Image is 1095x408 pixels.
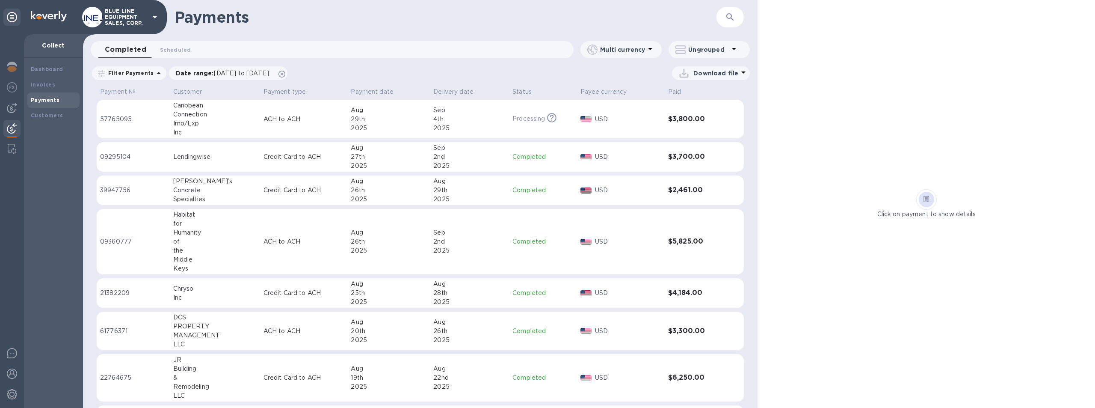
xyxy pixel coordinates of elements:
div: Aug [351,318,426,327]
div: Aug [351,106,426,115]
div: 2025 [433,382,506,391]
div: 2025 [433,124,506,133]
div: Aug [433,177,506,186]
div: [PERSON_NAME]’s [173,177,257,186]
div: 27th [351,152,426,161]
p: Customer [173,87,202,96]
img: USD [580,290,592,296]
p: 09295104 [100,152,166,161]
span: Customer [173,87,213,96]
p: ACH to ACH [263,237,344,246]
div: JR [173,355,257,364]
img: Logo [31,11,67,21]
b: Dashboard [31,66,63,72]
div: Sep [433,228,506,237]
span: [DATE] to [DATE] [214,70,269,77]
p: Status [512,87,532,96]
div: Aug [351,364,426,373]
div: Caribbean [173,101,257,110]
div: Concrete [173,186,257,195]
p: 39947756 [100,186,166,195]
div: 2025 [351,195,426,204]
div: 22nd [433,373,506,382]
p: Multi currency [600,45,645,54]
div: 28th [433,289,506,298]
div: Sep [433,143,506,152]
h3: $5,825.00 [668,238,722,246]
div: Imp/Exp [173,119,257,128]
div: 2nd [433,237,506,246]
span: Payment № [100,87,147,96]
h3: $4,184.00 [668,289,722,297]
p: BLUE LINE EQUIPMENT SALES, CORP. [105,8,148,26]
p: Credit Card to ACH [263,289,344,298]
div: Remodeling [173,382,257,391]
div: 26th [433,327,506,336]
p: USD [595,373,661,382]
p: Completed [512,186,573,195]
div: Keys [173,264,257,273]
div: Connection [173,110,257,119]
p: USD [595,289,661,298]
div: & [173,373,257,382]
p: Paid [668,87,681,96]
p: 61776371 [100,327,166,336]
p: 09360777 [100,237,166,246]
p: 22764675 [100,373,166,382]
h3: $6,250.00 [668,374,722,382]
div: Building [173,364,257,373]
div: LLC [173,391,257,400]
div: for [173,219,257,228]
p: Ungrouped [688,45,729,54]
div: 29th [433,186,506,195]
div: 20th [351,327,426,336]
b: Payments [31,97,59,103]
span: Paid [668,87,693,96]
p: 57765095 [100,115,166,124]
div: Aug [351,280,426,289]
span: Payee currency [580,87,638,96]
img: Foreign exchange [7,82,17,92]
div: of [173,237,257,246]
p: USD [595,152,661,161]
div: the [173,246,257,255]
div: 2025 [433,246,506,255]
div: 29th [351,115,426,124]
span: Payment date [351,87,405,96]
p: Payment type [263,87,306,96]
h1: Payments [175,8,630,26]
p: USD [595,327,661,336]
p: USD [595,186,661,195]
h3: $3,700.00 [668,153,722,161]
div: Aug [351,228,426,237]
div: PROPERTY [173,322,257,331]
p: Payment № [100,87,136,96]
p: Completed [512,289,573,298]
div: 2nd [433,152,506,161]
p: Click on payment to show details [877,210,976,219]
div: Humanity [173,228,257,237]
div: 2025 [351,246,426,255]
div: 19th [351,373,426,382]
p: Credit Card to ACH [263,373,344,382]
div: 2025 [351,336,426,345]
p: 21382209 [100,289,166,298]
p: Delivery date [433,87,474,96]
div: Sep [433,106,506,115]
img: USD [580,375,592,381]
p: USD [595,237,661,246]
div: Habitat [173,210,257,219]
div: 4th [433,115,506,124]
p: Completed [512,327,573,336]
div: MANAGEMENT [173,331,257,340]
h3: $3,800.00 [668,115,722,123]
span: Completed [105,44,146,56]
p: Processing [512,114,545,123]
span: Scheduled [160,45,191,54]
img: USD [580,154,592,160]
div: Inc [173,128,257,137]
div: Chryso [173,284,257,293]
div: Middle [173,255,257,264]
div: Aug [433,364,506,373]
p: ACH to ACH [263,115,344,124]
